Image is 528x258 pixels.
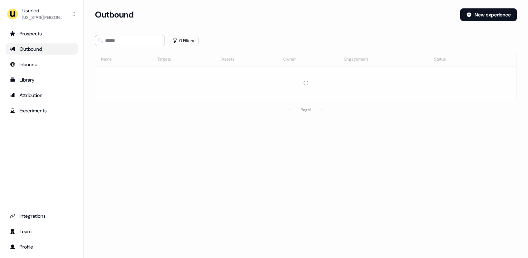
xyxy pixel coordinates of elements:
[95,9,133,20] h3: Outbound
[168,35,199,46] button: 0 Filters
[6,74,78,85] a: Go to templates
[10,228,74,235] div: Team
[6,59,78,70] a: Go to Inbound
[6,210,78,222] a: Go to integrations
[10,30,74,37] div: Prospects
[10,76,74,83] div: Library
[460,8,517,21] button: New experience
[6,6,78,22] button: Userled[US_STATE][PERSON_NAME]
[6,226,78,237] a: Go to team
[6,28,78,39] a: Go to prospects
[6,105,78,116] a: Go to experiments
[10,107,74,114] div: Experiments
[10,212,74,219] div: Integrations
[10,61,74,68] div: Inbound
[6,90,78,101] a: Go to attribution
[6,241,78,252] a: Go to profile
[10,92,74,99] div: Attribution
[6,43,78,55] a: Go to outbound experience
[22,7,64,14] div: Userled
[22,14,64,21] div: [US_STATE][PERSON_NAME]
[10,46,74,53] div: Outbound
[10,243,74,250] div: Profile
